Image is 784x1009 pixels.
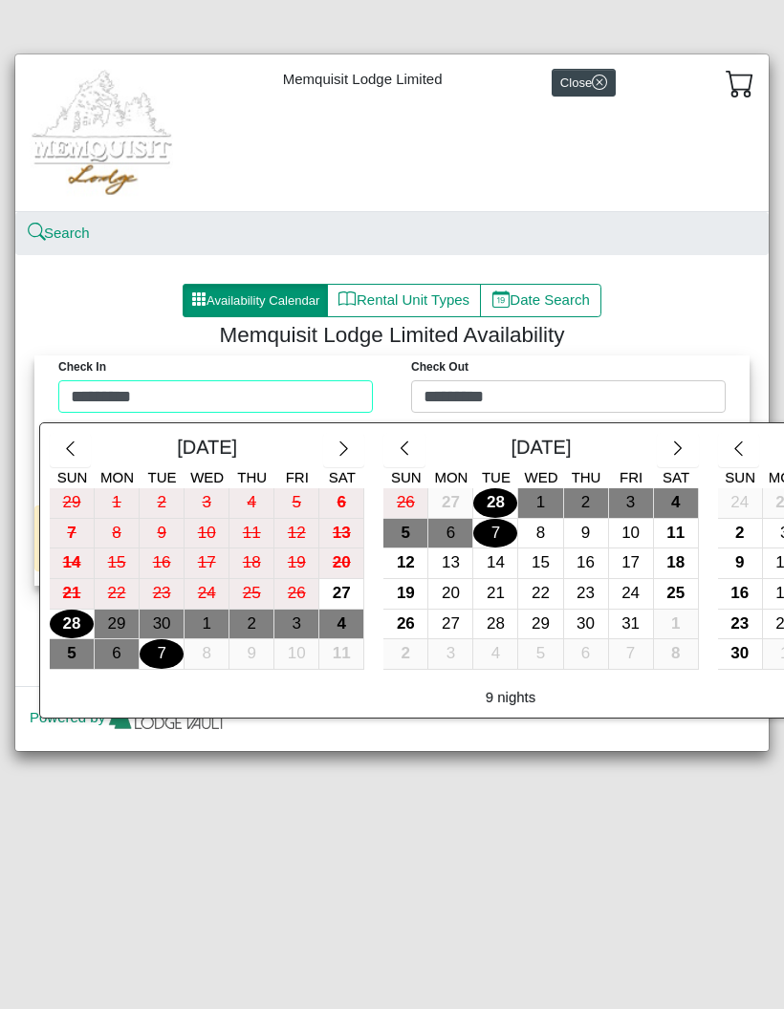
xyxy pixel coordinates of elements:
button: 29 [518,610,563,640]
button: 19 [274,548,319,579]
span: Tue [482,469,511,485]
div: 20 [319,548,363,578]
div: 19 [383,579,427,609]
button: 14 [50,548,95,579]
div: 27 [428,488,472,518]
div: 12 [383,548,427,578]
button: chevron left [718,433,759,467]
div: 3 [428,639,472,669]
button: 25 [654,579,699,610]
button: 9 [229,639,274,670]
div: 25 [654,579,698,609]
button: 2 [564,488,609,519]
button: 28 [473,610,518,640]
div: 27 [428,610,472,639]
span: Wed [524,469,557,485]
div: 11 [229,519,273,548]
button: 28 [473,488,518,519]
button: 22 [95,579,140,610]
div: 2 [383,639,427,669]
span: Sun [725,469,755,485]
div: 21 [50,579,94,609]
div: 22 [95,579,139,609]
button: 1 [185,610,229,640]
button: 1 [654,610,699,640]
div: 4 [229,488,273,518]
button: 16 [718,579,763,610]
div: 6 [95,639,139,669]
div: 23 [718,610,762,639]
svg: chevron right [669,440,687,458]
button: 10 [609,519,654,549]
button: 20 [319,548,364,579]
span: Sat [663,469,689,485]
div: 30 [718,639,762,669]
button: 12 [274,519,319,549]
div: [DATE] [91,433,323,467]
button: 6 [428,519,473,549]
button: 26 [274,579,319,610]
button: 5 [518,639,563,670]
button: 21 [473,579,518,610]
div: 2 [564,488,608,518]
div: 24 [718,488,762,518]
span: Thu [572,469,601,485]
div: 5 [50,639,94,669]
button: 28 [50,610,95,640]
button: 11 [229,519,274,549]
div: 11 [319,639,363,669]
div: 9 [229,639,273,669]
svg: chevron left [730,440,748,458]
button: 6 [95,639,140,670]
div: 17 [609,548,653,578]
button: 24 [718,488,763,519]
button: 4 [654,488,699,519]
div: 10 [609,519,653,548]
div: 10 [185,519,229,548]
button: 25 [229,579,274,610]
button: 2 [718,519,763,549]
span: Fri [286,469,309,485]
div: 10 [274,639,318,669]
div: 20 [428,579,472,609]
div: 12 [274,519,318,548]
div: 29 [95,610,139,639]
button: 23 [564,579,609,610]
button: 24 [185,579,229,610]
button: 9 [140,519,185,549]
div: 26 [383,488,427,518]
button: 11 [654,519,699,549]
button: 9 [718,548,763,579]
div: 1 [95,488,139,518]
span: Mon [100,469,134,485]
div: 17 [185,548,229,578]
div: 18 [229,548,273,578]
button: 6 [319,488,364,519]
button: 16 [564,548,609,579]
div: 6 [564,639,608,669]
button: chevron right [657,433,698,467]
button: 14 [473,548,518,579]
button: 23 [140,579,185,610]
div: 1 [185,610,229,639]
button: 3 [609,488,654,519]
button: 21 [50,579,95,610]
button: 10 [185,519,229,549]
div: 28 [50,610,94,639]
div: 9 [718,548,762,578]
button: 27 [428,610,473,640]
div: 18 [654,548,698,578]
div: 8 [518,519,562,548]
div: 9 [140,519,184,548]
div: 30 [140,610,184,639]
div: 8 [654,639,698,669]
div: 30 [564,610,608,639]
button: 30 [718,639,763,670]
button: 3 [274,610,319,640]
div: 5 [274,488,318,518]
span: Fri [620,469,642,485]
button: 3 [428,639,473,670]
button: 20 [428,579,473,610]
button: 17 [185,548,229,579]
span: Thu [237,469,267,485]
